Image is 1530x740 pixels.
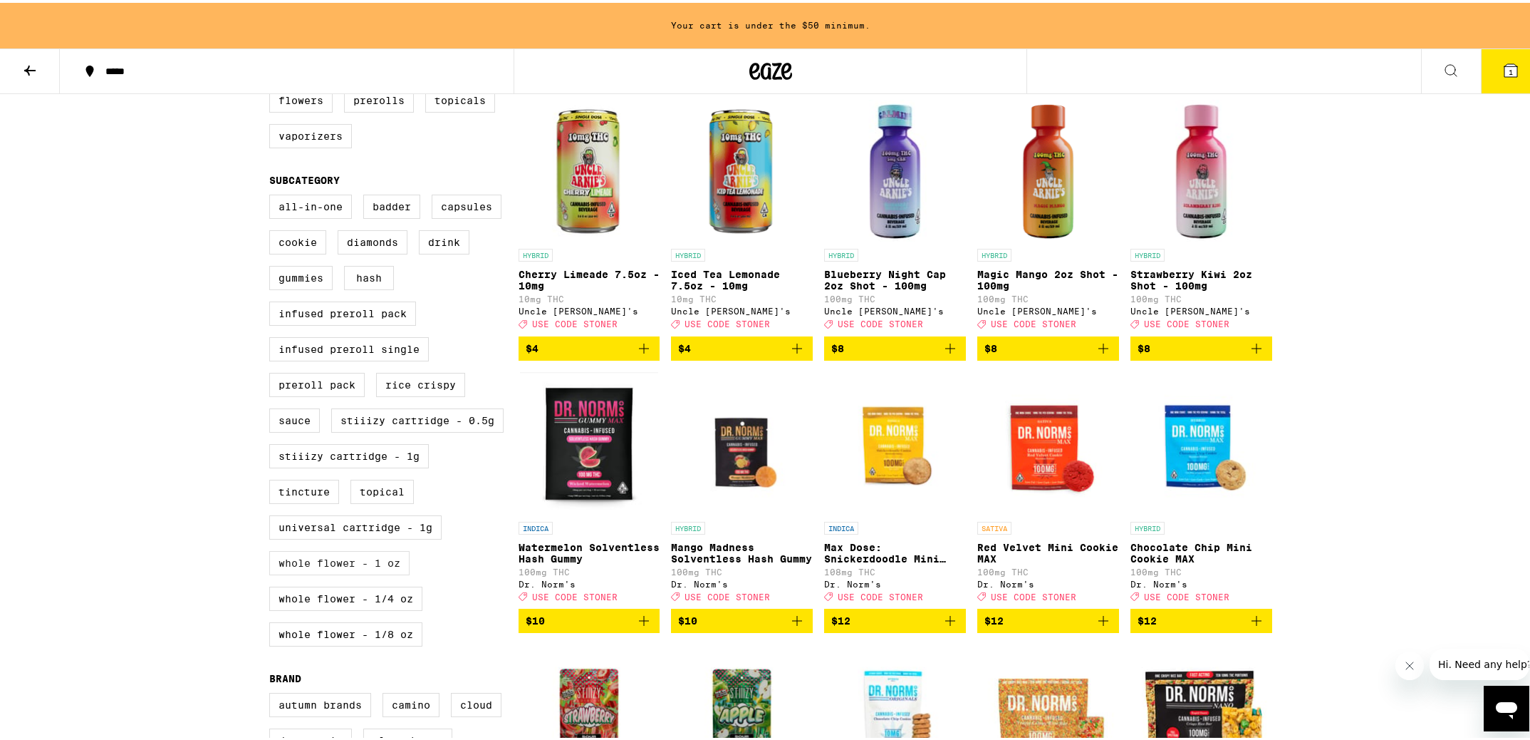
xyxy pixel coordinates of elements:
div: Dr. Norm's [671,577,813,586]
div: Uncle [PERSON_NAME]'s [519,304,660,313]
legend: Subcategory [269,172,340,183]
button: Add to bag [1130,606,1272,630]
p: SATIVA [977,519,1011,532]
span: $8 [1138,340,1150,351]
button: Add to bag [519,606,660,630]
p: 100mg THC [824,292,966,301]
p: 100mg THC [1130,565,1272,574]
div: Dr. Norm's [824,577,966,586]
label: Rice Crispy [376,370,465,394]
iframe: Close message [1395,649,1424,677]
a: Open page for Red Velvet Mini Cookie MAX from Dr. Norm's [977,369,1119,606]
p: HYBRID [1130,519,1165,532]
p: Mango Madness Solventless Hash Gummy [671,539,813,562]
div: Dr. Norm's [519,577,660,586]
label: Whole Flower - 1/8 oz [269,620,422,644]
a: Open page for Chocolate Chip Mini Cookie MAX from Dr. Norm's [1130,369,1272,606]
label: Cookie [269,227,326,252]
span: USE CODE STONER [991,590,1076,599]
p: HYBRID [977,246,1011,259]
label: Autumn Brands [269,690,371,714]
p: Red Velvet Mini Cookie MAX [977,539,1119,562]
p: 10mg THC [519,292,660,301]
label: Diamonds [338,227,407,252]
span: USE CODE STONER [1144,590,1229,599]
label: Tincture [269,477,339,501]
span: USE CODE STONER [1144,317,1229,327]
span: USE CODE STONER [838,590,923,599]
span: Hi. Need any help? [9,10,103,21]
img: Uncle Arnie's - Cherry Limeade 7.5oz - 10mg [519,96,660,239]
label: Hash [344,263,394,287]
iframe: Button to launch messaging window [1484,683,1529,729]
p: 100mg THC [671,565,813,574]
img: Uncle Arnie's - Strawberry Kiwi 2oz Shot - 100mg [1130,96,1272,239]
img: Uncle Arnie's - Iced Tea Lemonade 7.5oz - 10mg [671,96,813,239]
div: Uncle [PERSON_NAME]'s [824,304,966,313]
button: Add to bag [671,606,813,630]
label: Cloud [451,690,501,714]
a: Open page for Blueberry Night Cap 2oz Shot - 100mg from Uncle Arnie's [824,96,966,333]
p: Strawberry Kiwi 2oz Shot - 100mg [1130,266,1272,289]
label: Infused Preroll Single [269,334,429,359]
label: Gummies [269,263,333,287]
p: 10mg THC [671,292,813,301]
label: Whole Flower - 1/4 oz [269,584,422,608]
label: Sauce [269,406,320,430]
p: INDICA [519,519,553,532]
span: USE CODE STONER [685,317,770,327]
span: $12 [1138,612,1157,624]
span: $4 [678,340,691,351]
button: Add to bag [671,334,813,358]
span: $8 [831,340,844,351]
p: Blueberry Night Cap 2oz Shot - 100mg [824,266,966,289]
img: Uncle Arnie's - Blueberry Night Cap 2oz Shot - 100mg [824,96,966,239]
p: Cherry Limeade 7.5oz - 10mg [519,266,660,289]
p: HYBRID [671,519,705,532]
div: Uncle [PERSON_NAME]'s [671,304,813,313]
span: $10 [678,612,697,624]
button: Add to bag [824,334,966,358]
span: $12 [984,612,1004,624]
button: Add to bag [824,606,966,630]
span: $10 [526,612,545,624]
p: Magic Mango 2oz Shot - 100mg [977,266,1119,289]
label: STIIIZY Cartridge - 1g [269,441,429,466]
p: HYBRID [671,246,705,259]
label: Topical [350,477,414,501]
label: Flowers [269,86,333,110]
span: $12 [831,612,850,624]
div: Dr. Norm's [977,577,1119,586]
a: Open page for Watermelon Solventless Hash Gummy from Dr. Norm's [519,369,660,606]
label: Drink [419,227,469,252]
p: Max Dose: Snickerdoodle Mini Cookie - Indica [824,539,966,562]
span: USE CODE STONER [838,317,923,327]
img: Dr. Norm's - Red Velvet Mini Cookie MAX [977,369,1119,512]
div: Uncle [PERSON_NAME]'s [1130,304,1272,313]
p: Chocolate Chip Mini Cookie MAX [1130,539,1272,562]
label: Camino [382,690,439,714]
label: Vaporizers [269,121,352,145]
span: $8 [984,340,997,351]
p: 108mg THC [824,565,966,574]
p: INDICA [824,519,858,532]
iframe: Message from company [1430,646,1529,677]
legend: Brand [269,670,301,682]
span: $4 [526,340,538,351]
img: Dr. Norm's - Max Dose: Snickerdoodle Mini Cookie - Indica [824,369,966,512]
p: 100mg THC [977,292,1119,301]
label: Universal Cartridge - 1g [269,513,442,537]
span: USE CODE STONER [685,590,770,599]
p: HYBRID [1130,246,1165,259]
span: 1 [1509,65,1513,73]
p: Watermelon Solventless Hash Gummy [519,539,660,562]
button: Add to bag [1130,334,1272,358]
label: Whole Flower - 1 oz [269,548,410,572]
a: Open page for Max Dose: Snickerdoodle Mini Cookie - Indica from Dr. Norm's [824,369,966,606]
label: Capsules [432,192,501,216]
button: Add to bag [977,334,1119,358]
a: Open page for Strawberry Kiwi 2oz Shot - 100mg from Uncle Arnie's [1130,96,1272,333]
p: 100mg THC [1130,292,1272,301]
p: Iced Tea Lemonade 7.5oz - 10mg [671,266,813,289]
span: USE CODE STONER [532,590,618,599]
